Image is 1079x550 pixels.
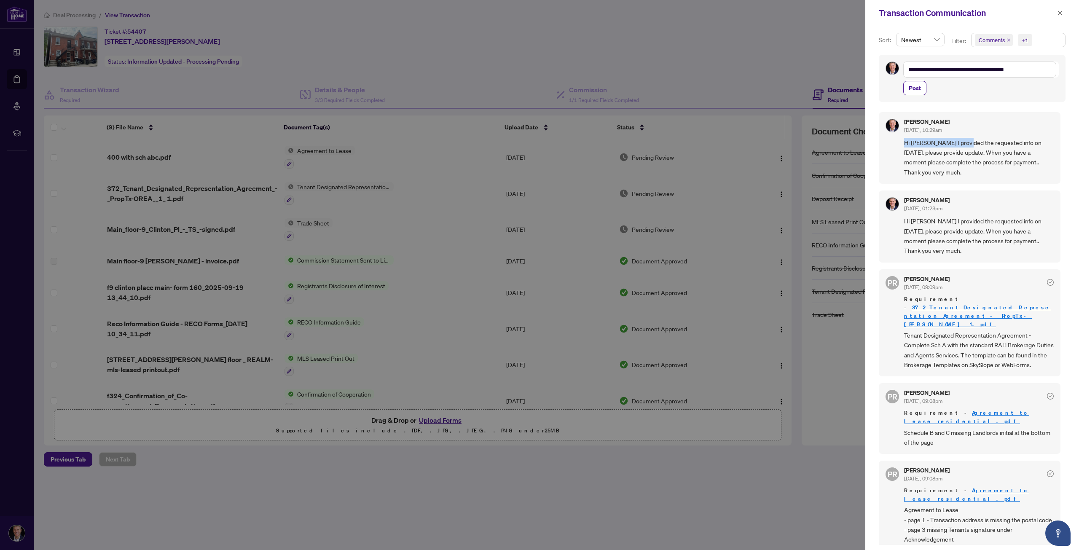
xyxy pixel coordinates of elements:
span: Requirement - [904,486,1054,503]
div: Transaction Communication [879,7,1055,19]
img: Profile Icon [886,62,899,75]
span: Tenant Designated Representation Agreement - Complete Sch A with the standard RAH Brokerage Dutie... [904,330,1054,370]
span: [DATE], 09:09pm [904,284,942,290]
span: Hi [PERSON_NAME] I provided the requested info on [DATE]. please provide update. When you have a ... [904,216,1054,256]
p: Sort: [879,35,893,45]
a: 372_Tenant_Designated_Representation_Agreement_-_PropTx-[PERSON_NAME] 1.pdf [904,304,1051,328]
span: PR [888,277,897,289]
span: check-circle [1047,279,1054,286]
p: Filter: [951,36,967,46]
span: [DATE], 01:23pm [904,205,942,212]
span: [DATE], 09:08pm [904,475,942,482]
span: check-circle [1047,393,1054,400]
span: [DATE], 09:08pm [904,398,942,404]
span: close [1007,38,1011,42]
button: Open asap [1045,520,1071,546]
span: Post [909,81,921,95]
span: Requirement - [904,295,1054,329]
h5: [PERSON_NAME] [904,390,950,396]
h5: [PERSON_NAME] [904,276,950,282]
h5: [PERSON_NAME] [904,119,950,125]
span: PR [888,468,897,480]
span: Comments [979,36,1005,44]
span: Hi [PERSON_NAME] I provided the requested info on [DATE]. please provide update. When you have a ... [904,138,1054,177]
img: Profile Icon [886,198,899,210]
h5: [PERSON_NAME] [904,467,950,473]
span: Newest [901,33,939,46]
button: Post [903,81,926,95]
span: PR [888,391,897,402]
span: [DATE], 10:29am [904,127,942,133]
img: Profile Icon [886,119,899,132]
span: Agreement to Lease - page 1 - Transaction address is missing the postal code - page 3 missing Ten... [904,505,1054,545]
span: close [1057,10,1063,16]
span: Requirement - [904,409,1054,426]
span: Comments [975,34,1013,46]
div: +1 [1022,36,1028,44]
h5: [PERSON_NAME] [904,197,950,203]
span: check-circle [1047,470,1054,477]
span: Schedule B and C missing Landlords initial at the bottom of the page [904,428,1054,448]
